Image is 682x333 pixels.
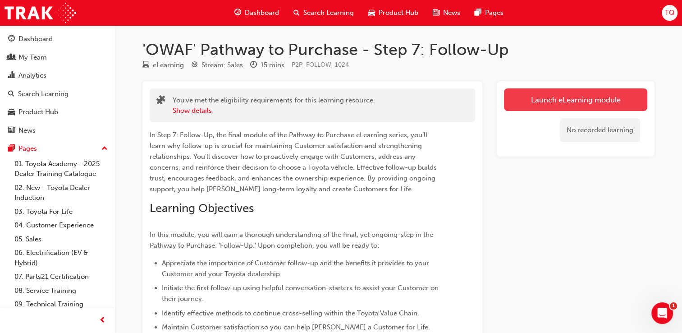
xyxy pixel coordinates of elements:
[8,72,15,80] span: chart-icon
[11,218,111,232] a: 04. Customer Experience
[142,61,149,69] span: learningResourceType_ELEARNING-icon
[8,127,15,135] span: news-icon
[4,29,111,140] button: DashboardMy TeamAnalyticsSearch LearningProduct HubNews
[250,61,257,69] span: clock-icon
[142,60,184,71] div: Type
[150,231,435,250] span: In this module, you will gain a thorough understanding of the final, yet ongoing-step in the Path...
[467,4,511,22] a: pages-iconPages
[261,60,284,70] div: 15 mins
[670,302,677,310] span: 1
[8,35,15,43] span: guage-icon
[18,143,37,154] div: Pages
[5,3,76,23] img: Trak
[286,4,361,22] a: search-iconSearch Learning
[4,49,111,66] a: My Team
[18,52,47,63] div: My Team
[234,7,241,18] span: guage-icon
[173,95,375,116] div: You've met the eligibility requirements for this learning resource.
[4,31,111,47] a: Dashboard
[361,4,426,22] a: car-iconProduct Hub
[485,8,503,18] span: Pages
[664,8,674,18] span: TQ
[4,86,111,102] a: Search Learning
[379,8,418,18] span: Product Hub
[18,89,69,99] div: Search Learning
[11,270,111,284] a: 07. Parts21 Certification
[156,96,165,106] span: puzzle-icon
[4,140,111,157] button: Pages
[303,8,354,18] span: Search Learning
[191,61,198,69] span: target-icon
[11,297,111,311] a: 09. Technical Training
[8,90,14,98] span: search-icon
[18,125,36,136] div: News
[18,70,46,81] div: Analytics
[11,205,111,219] a: 03. Toyota For Life
[293,7,300,18] span: search-icon
[162,309,419,317] span: Identify effective methods to continue cross-selling within the Toyota Value Chain.
[4,67,111,84] a: Analytics
[662,5,677,21] button: TQ
[201,60,243,70] div: Stream: Sales
[475,7,481,18] span: pages-icon
[11,284,111,298] a: 08. Service Training
[162,259,431,278] span: Appreciate the importance of Customer follow-up and the benefits it provides to your Customer and...
[18,34,53,44] div: Dashboard
[8,145,15,153] span: pages-icon
[443,8,460,18] span: News
[11,232,111,246] a: 05. Sales
[99,315,106,326] span: prev-icon
[250,60,284,71] div: Duration
[153,60,184,70] div: eLearning
[142,40,655,60] h1: 'OWAF' Pathway to Purchase - Step 7: Follow-Up
[651,302,673,324] iframe: Intercom live chat
[162,323,430,331] span: Maintain Customer satisfaction so you can help [PERSON_NAME] a Customer for Life.
[11,157,111,181] a: 01. Toyota Academy - 2025 Dealer Training Catalogue
[4,104,111,120] a: Product Hub
[8,108,15,116] span: car-icon
[162,284,440,303] span: Initiate the first follow-up using helpful conversation-starters to assist your Customer on their...
[245,8,279,18] span: Dashboard
[433,7,439,18] span: news-icon
[227,4,286,22] a: guage-iconDashboard
[504,88,647,111] a: Launch eLearning module
[173,106,212,116] button: Show details
[11,246,111,270] a: 06. Electrification (EV & Hybrid)
[101,143,108,155] span: up-icon
[18,107,58,117] div: Product Hub
[11,181,111,205] a: 02. New - Toyota Dealer Induction
[8,54,15,62] span: people-icon
[4,122,111,139] a: News
[368,7,375,18] span: car-icon
[150,201,254,215] span: Learning Objectives
[426,4,467,22] a: news-iconNews
[292,61,349,69] span: Learning resource code
[150,131,439,193] span: In Step 7: Follow-Up, the final module of the Pathway to Purchase eLearning series, you’ll learn ...
[560,118,640,142] div: No recorded learning
[191,60,243,71] div: Stream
